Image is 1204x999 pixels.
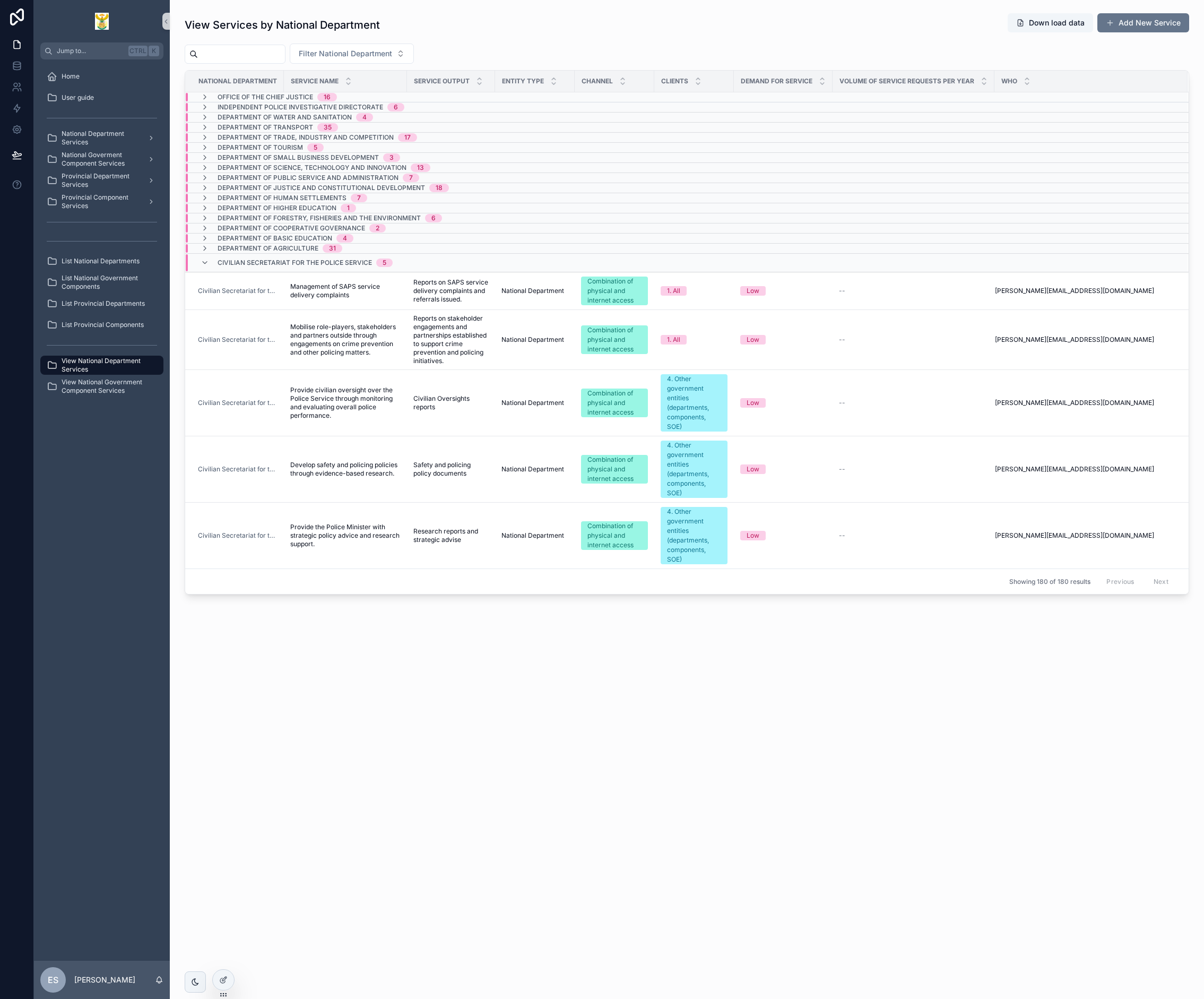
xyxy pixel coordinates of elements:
a: Home [40,67,163,86]
a: Reports on SAPS service delivery complaints and referrals issued. [413,278,489,304]
a: Management of SAPS service delivery complaints [290,282,401,299]
span: -- [839,465,845,473]
div: 4. Other government entities (departments, components, SOE) [667,374,721,432]
span: Department of Cooperative Governance [218,224,365,232]
span: -- [839,335,845,344]
span: National Department [501,465,564,473]
span: Department of Justice and Constitutional Development [218,184,425,192]
div: scrollable content [34,59,170,410]
div: Combination of physical and internet access [587,325,642,354]
span: Volume of service requests per year [839,77,974,85]
a: Civilian Secretariat for the Police Service [198,335,278,344]
a: Safety and policing policy documents [413,461,489,478]
div: 6 [394,103,398,111]
a: -- [839,335,988,344]
a: National Goverment Component Services [40,150,163,169]
div: 3 [389,153,394,162]
span: Ctrl [128,46,148,56]
span: Department of Science, Technology and Innovation [218,163,406,172]
a: 4. Other government entities (departments, components, SOE) [661,441,727,498]
a: Add New Service [1097,13,1189,32]
span: -- [839,287,845,295]
a: National Department [501,287,568,295]
a: -- [839,465,988,473]
span: Civilian Oversights reports [413,394,489,411]
span: Entity Type [502,77,544,85]
a: Civilian Secretariat for the Police Service [198,287,278,295]
a: -- [839,399,988,407]
div: Low [747,464,759,474]
a: National Department Services [40,128,163,148]
a: [PERSON_NAME][EMAIL_ADDRESS][DOMAIN_NAME] [995,399,1175,407]
a: [PERSON_NAME][EMAIL_ADDRESS][DOMAIN_NAME] [995,531,1175,540]
a: 4. Other government entities (departments, components, SOE) [661,507,727,564]
span: Department of Tourism [218,143,303,152]
span: National Department [198,77,277,85]
div: Low [747,286,759,296]
a: Civilian Secretariat for the Police Service [198,531,278,540]
div: Combination of physical and internet access [587,277,642,305]
a: Civilian Secretariat for the Police Service [198,399,278,407]
span: Department of Agriculture [218,244,318,253]
span: Channel [582,77,613,85]
div: 5 [383,259,386,267]
div: 4 [362,113,367,122]
button: Jump to...CtrlK [40,42,163,59]
div: 4. Other government entities (departments, components, SOE) [667,507,721,564]
button: Select Button [290,44,414,64]
span: Jump to... [57,47,124,55]
div: 5 [314,143,317,152]
a: Combination of physical and internet access [581,325,648,354]
span: Department of Human Settlements [218,194,347,202]
a: List Provincial Components [40,315,163,334]
span: Civilian Secretariat for the Police Service [218,259,372,267]
a: Combination of physical and internet access [581,389,648,417]
div: 16 [324,93,331,101]
span: List National Government Components [62,274,153,291]
span: View National Department Services [62,357,153,374]
span: Home [62,72,80,81]
a: Low [740,464,826,474]
a: 1. All [661,335,727,345]
span: National Department [501,399,564,407]
a: Combination of physical and internet access [581,455,648,484]
a: Civilian Secretariat for the Police Service [198,465,278,473]
div: 31 [329,244,336,253]
span: List National Departments [62,257,140,265]
span: Department of Small Business Development [218,153,379,162]
span: National Department [501,335,564,344]
div: 13 [417,163,424,172]
span: Provincial Component Services [62,193,139,210]
a: National Department [501,335,568,344]
span: Department of Water and Sanitation [218,113,352,122]
span: Department of Forestry, Fisheries and the Environment [218,214,421,222]
a: Provide the Police Minister with strategic policy advice and research support. [290,523,401,548]
span: Service Name [291,77,339,85]
div: 18 [436,184,443,192]
a: -- [839,531,988,540]
a: National Department [501,399,568,407]
div: 17 [404,133,411,142]
span: ES [48,974,58,986]
p: [PERSON_NAME] [74,975,135,985]
a: [PERSON_NAME][EMAIL_ADDRESS][DOMAIN_NAME] [995,287,1175,295]
a: Provide civilian oversight over the Police Service through monitoring and evaluating overall poli... [290,386,401,420]
a: View National Government Component Services [40,377,163,396]
a: Research reports and strategic advise [413,527,489,544]
span: Service Output [414,77,470,85]
div: 4. Other government entities (departments, components, SOE) [667,441,721,498]
a: Low [740,531,826,540]
span: National Department [501,531,564,540]
span: Who [1001,77,1017,85]
div: Low [747,398,759,408]
a: Develop safety and policing policies through evidence-based research. [290,461,401,478]
span: Reports on stakeholder engagements and partnerships established to support crime prevention and p... [413,314,489,365]
div: 2 [376,224,379,232]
